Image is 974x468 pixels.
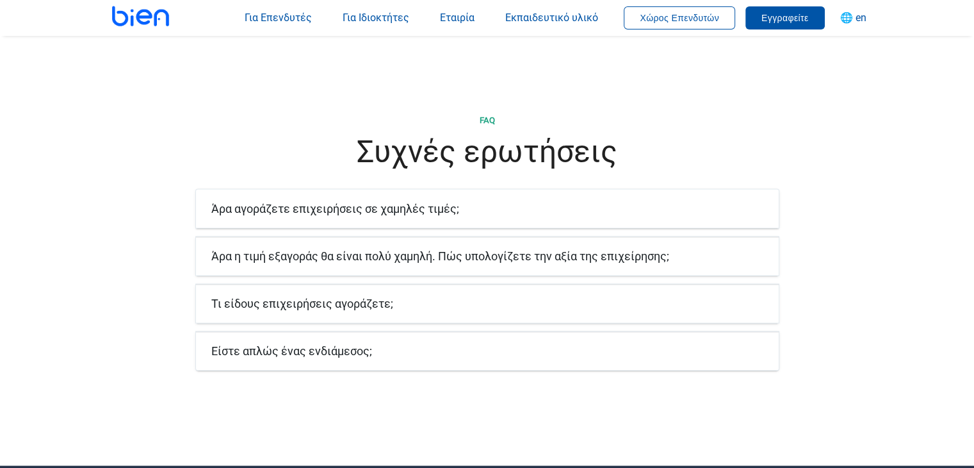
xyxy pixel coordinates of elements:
button: Εγγραφείτε [745,6,825,29]
font: Άρα η τιμή εξαγοράς θα είναι πολύ χαμηλή. Πώς υπολογίζετε την αξία της επιχείρησης; [211,249,669,262]
font: Άρα αγοράζετε επιχειρήσεις σε χαμηλές τιμές; [211,201,459,215]
button: Άρα αγοράζετε επιχειρήσεις σε χαμηλές τιμές; [196,189,779,228]
a: Χώρος Επενδυτών [624,12,735,24]
button: Τι είδους επιχειρήσεις αγοράζετε; [196,284,779,322]
span: Εταιρία [440,12,475,24]
font: Είστε απλώς ένας ενδιάμεσος; [211,344,372,357]
font: Συχνές ερωτήσεις [357,133,617,170]
a: Εγγραφείτε [745,12,825,24]
button: Χώρος Επενδυτών [624,6,735,29]
span: Εγγραφείτε [761,13,809,23]
font: FAQ [480,115,495,125]
span: Για Επενδυτές [245,12,312,24]
span: Χώρος Επενδυτών [640,13,719,23]
span: Για Ιδιοκτήτες [343,12,409,24]
button: Άρα η τιμή εξαγοράς θα είναι πολύ χαμηλή. Πώς υπολογίζετε την αξία της επιχείρησης; [196,237,779,275]
span: Εκπαιδευτικό υλικό [505,12,598,24]
span: 🌐 en [840,12,866,24]
button: Είστε απλώς ένας ενδιάμεσος; [196,331,779,370]
font: Τι είδους επιχειρήσεις αγοράζετε; [211,296,393,310]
